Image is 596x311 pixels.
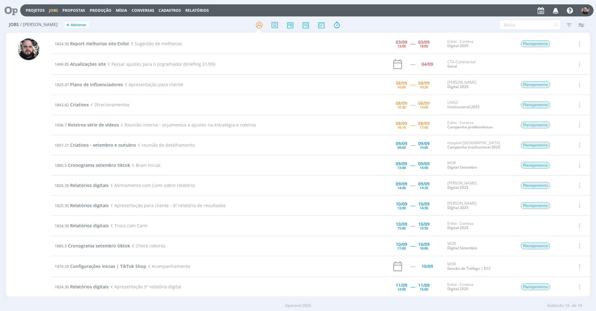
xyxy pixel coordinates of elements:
a: 1825.47Plano de influenciadores [55,82,123,87]
span: Cronograma setembro tiktok [68,243,130,249]
div: 18:00 [420,44,428,48]
span: Report melhorias site Enlist [70,41,129,47]
div: ----- [410,264,415,269]
span: 1825.35 [55,203,69,208]
span: Reunião interna - orçamentos e ajustes na estratégia e roteiros [119,122,256,128]
div: MOR [447,161,511,170]
div: 09/09 [418,182,430,186]
span: 1825.35 [55,183,69,188]
a: Relatórios [185,8,209,13]
div: 09/09 [396,141,407,146]
a: Digital 2025 [447,286,468,291]
span: ----- [410,202,415,208]
span: Atualizações site [70,61,106,67]
a: 1825.35Relatórios digitais [55,182,109,188]
span: Relatórios digitais [70,223,109,229]
span: ----- [410,122,415,128]
button: Propostas [61,8,87,13]
span: Planejamento [521,122,550,128]
div: 15:00 [397,226,406,230]
a: Gestão de Tráfego | ECC [447,266,491,271]
button: Produção [88,8,113,13]
a: Campanha Institucional 2025 [447,144,500,150]
span: Brain inicial [130,162,160,168]
span: ----- [410,223,415,229]
span: Sugestão de melhorias [129,41,182,47]
div: 14:00 [420,166,428,169]
button: Jobs [47,8,60,13]
span: Apresentação para cliente - 4º relatório de resultados [109,202,226,208]
span: ----- [410,142,415,148]
div: 14:00 [397,287,406,291]
a: 1936.7Roteiros série de vídeos [55,122,119,128]
a: Produção [90,8,111,13]
a: 1843.62Criativos [55,102,89,108]
button: Cadastros [157,8,183,13]
span: ----- [410,243,415,249]
span: Relatórios digitais [70,182,109,188]
span: ----- [410,162,415,168]
a: Projetos [26,8,45,13]
span: 19 [565,303,569,309]
span: Planejamento [521,242,550,249]
div: UNISC [447,100,511,109]
a: Digital 2025 [447,84,468,89]
span: 1824.50 [55,41,69,47]
div: 14:00 [420,105,428,109]
div: CTA-Continental [447,60,511,69]
div: 09:00 [397,146,406,149]
span: Criativos [70,102,89,108]
div: 17:00 [397,247,406,250]
span: 1825.47 [55,82,69,87]
a: Conversas [132,8,154,13]
div: 03/09 [418,40,430,44]
span: ----- [410,41,415,47]
div: 10:00 [397,85,406,89]
span: Planejamento [521,283,550,290]
div: 10/09 [418,202,430,206]
span: 1885.5 [55,162,67,168]
a: 1499.85Atualizações site [55,61,106,67]
div: 13:00 [397,44,406,48]
div: 15:00 [420,287,428,291]
div: 16:15 [397,126,406,129]
span: 19 [578,303,582,309]
span: 1885.5 [55,243,67,249]
div: 10/09 [396,202,407,206]
a: Geral [447,64,457,69]
span: ----- [410,102,415,108]
span: Planejamento [521,142,550,149]
div: Enlist - Corteva [447,39,511,48]
div: 15:30 [420,226,428,230]
a: Digital 2025 [447,43,468,48]
div: 08/09 [396,121,407,126]
span: Exibindo [548,303,564,309]
div: 09/09 [396,162,407,166]
a: Digital 2025 [447,225,468,230]
button: Relatórios [183,8,211,13]
span: 1499.85 [55,61,69,67]
span: 1936.7 [55,122,67,128]
div: 11/09 [396,283,407,287]
span: Cadastros [159,8,181,13]
span: Troca com Cami [109,223,147,229]
a: Mídia [116,8,127,13]
span: Check roteiros [130,243,165,249]
div: 08/09 [418,101,430,105]
div: 17:00 [420,126,428,129]
span: ----- [410,182,415,188]
div: 08/09 [396,81,407,85]
span: Passar ajustes para o prgramador (briefing 01/09) [106,61,215,67]
span: 1857.21 [55,142,69,148]
a: Digital 2025 [447,185,468,190]
a: Digital Setembro [447,245,477,251]
a: 1824.50Report melhorias site Enlist [55,41,129,47]
span: Planejamento [521,202,550,209]
span: Configurações inicias | TikTok Shop [70,263,146,269]
div: 18:00 [420,247,428,250]
div: 13:00 [397,206,406,210]
span: 1824.30 [55,223,69,229]
div: 10:00 [420,146,428,149]
div: MOR [447,262,511,271]
div: 14:30 [420,186,428,189]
